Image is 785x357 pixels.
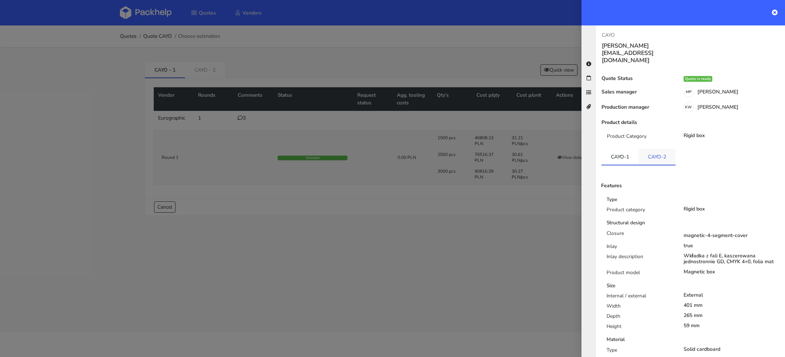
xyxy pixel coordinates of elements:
[602,42,685,64] h3: [PERSON_NAME][EMAIL_ADDRESS][DOMAIN_NAME]
[639,149,676,165] a: CAYO-2
[684,87,693,97] span: MP
[601,313,678,323] div: Depth
[684,103,693,112] span: KW
[601,243,678,253] div: Inlay
[684,76,712,82] div: Quote is ready
[607,219,645,226] b: Structural design
[684,243,780,249] div: true
[596,76,675,82] div: Quote Status
[684,233,780,238] div: magnetic-4-segment-cover
[607,196,617,203] b: Type
[684,292,780,298] div: External
[601,346,678,357] div: Type
[601,133,678,143] div: Product Category
[684,302,780,308] div: 401 mm
[684,313,780,318] div: 265 mm
[675,89,785,97] div: [PERSON_NAME]
[602,31,685,39] p: CAYO
[596,120,675,125] div: Product details
[601,253,678,269] div: Inlay description
[675,104,785,112] div: [PERSON_NAME]
[596,104,675,112] div: Production manager
[684,323,780,329] div: 59 mm
[607,282,615,289] b: Size
[684,269,780,275] div: Magnetic box
[607,336,625,343] b: Material
[601,149,639,165] a: CAYO-1
[684,253,780,265] div: Wkładka z fali E, kaszerowana jednostronnie GD, CMYK 4+0, folia mat
[601,292,678,302] div: Internal / external
[601,302,678,313] div: Width
[601,206,678,216] div: Product category
[684,206,780,212] div: Rigid box
[596,183,675,189] div: Features
[596,89,675,97] div: Sales manager
[684,346,780,352] div: Solid cardboard
[601,269,678,279] div: Product model
[601,323,678,333] div: Height
[601,230,678,243] div: Closure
